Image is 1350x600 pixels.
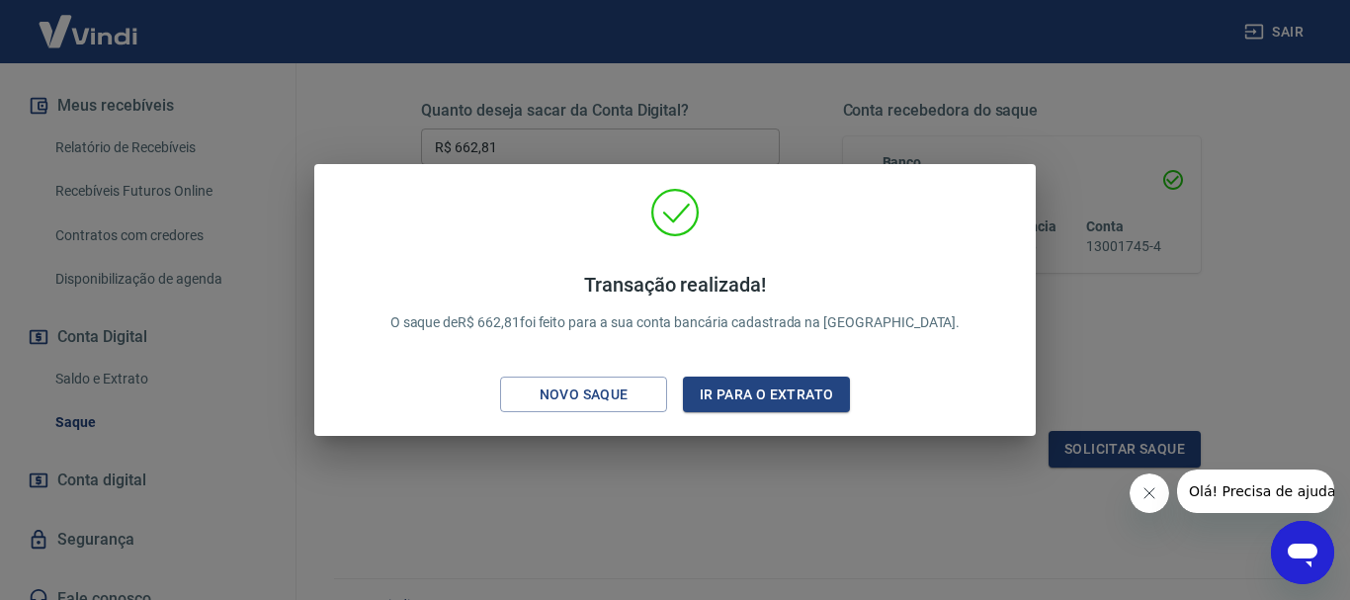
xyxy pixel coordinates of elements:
iframe: Botão para abrir a janela de mensagens [1271,521,1334,584]
iframe: Fechar mensagem [1130,473,1169,513]
button: Ir para o extrato [683,377,850,413]
p: O saque de R$ 662,81 foi feito para a sua conta bancária cadastrada na [GEOGRAPHIC_DATA]. [390,273,961,333]
span: Olá! Precisa de ajuda? [12,14,166,30]
button: Novo saque [500,377,667,413]
h4: Transação realizada! [390,273,961,297]
iframe: Mensagem da empresa [1177,470,1334,513]
div: Novo saque [516,383,652,407]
